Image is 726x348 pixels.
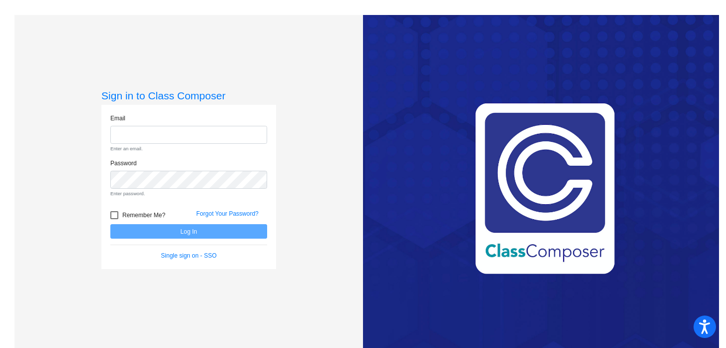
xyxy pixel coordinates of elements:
a: Forgot Your Password? [196,210,259,217]
small: Enter password. [110,190,267,197]
small: Enter an email. [110,145,267,152]
span: Remember Me? [122,209,165,221]
label: Email [110,114,125,123]
a: Single sign on - SSO [161,252,216,259]
button: Log In [110,224,267,239]
h3: Sign in to Class Composer [101,89,276,102]
label: Password [110,159,137,168]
